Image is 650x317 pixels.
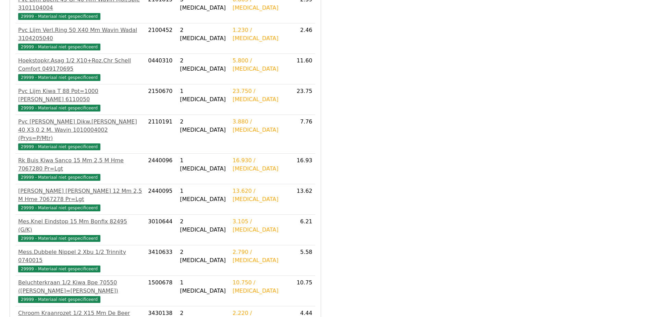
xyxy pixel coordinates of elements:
td: 0440310 [145,54,177,84]
td: 6.21 [287,215,315,245]
td: 2440096 [145,154,177,184]
div: 10.750 / [MEDICAL_DATA] [233,279,285,295]
div: 1 [MEDICAL_DATA] [180,279,227,295]
a: Hoekstopkr.Asag 1/2 X10+Roz.Chr Schell Comfort 04917069529999 - Materiaal niet gespecificeerd [18,57,143,81]
a: Rk Buis Kiwa Sanco 15 Mm 2,5 M Hme 7067280 Pr=Lgt29999 - Materiaal niet gespecificeerd [18,156,143,181]
div: Pvc Lijm Kiwa T 88 Pot=1000 [PERSON_NAME] 6110050 [18,87,143,104]
td: 11.60 [287,54,315,84]
div: 1 [MEDICAL_DATA] [180,87,227,104]
div: 1 [MEDICAL_DATA] [180,187,227,203]
span: 29999 - Materiaal niet gespecificeerd [18,44,100,50]
td: 2110191 [145,115,177,154]
a: Pvc [PERSON_NAME] Dikw.[PERSON_NAME] 40 X3,0 2 M. Wavin 1010004002 (Prys=P/Mtr)29999 - Materiaal ... [18,118,143,151]
td: 1500678 [145,276,177,306]
div: 2 [MEDICAL_DATA] [180,26,227,43]
td: 2.46 [287,23,315,54]
div: Pvc Lijm Verl.Ring 50 X40 Mm Wavin Wadal 3104205040 [18,26,143,43]
a: [PERSON_NAME] [PERSON_NAME] 12 Mm 2,5 M Hme 7067278 Pr=Lgt29999 - Materiaal niet gespecificeerd [18,187,143,212]
span: 29999 - Materiaal niet gespecificeerd [18,235,100,242]
a: Mes.Knel Eindstop 15 Mm Bonfix 82495 (G/K)29999 - Materiaal niet gespecificeerd [18,218,143,242]
span: 29999 - Materiaal niet gespecificeerd [18,143,100,150]
a: Pvc Lijm Verl.Ring 50 X40 Mm Wavin Wadal 310420504029999 - Materiaal niet gespecificeerd [18,26,143,51]
div: 3.880 / [MEDICAL_DATA] [233,118,285,134]
td: 2150670 [145,84,177,115]
td: 5.58 [287,245,315,276]
td: 7.76 [287,115,315,154]
td: 16.93 [287,154,315,184]
td: 13.62 [287,184,315,215]
a: Mess.Dubbele Nippel 2 Xbu 1/2 Trinnity 074001529999 - Materiaal niet gespecificeerd [18,248,143,273]
div: 2 [MEDICAL_DATA] [180,57,227,73]
span: 29999 - Materiaal niet gespecificeerd [18,13,100,20]
div: [PERSON_NAME] [PERSON_NAME] 12 Mm 2,5 M Hme 7067278 Pr=Lgt [18,187,143,203]
div: 5.800 / [MEDICAL_DATA] [233,57,285,73]
div: Mess.Dubbele Nippel 2 Xbu 1/2 Trinnity 0740015 [18,248,143,265]
td: 3410633 [145,245,177,276]
a: Beluchterkraan 1/2 Kiwa Bpe 70550 ([PERSON_NAME]=[PERSON_NAME])29999 - Materiaal niet gespecificeerd [18,279,143,303]
div: 16.930 / [MEDICAL_DATA] [233,156,285,173]
span: 29999 - Materiaal niet gespecificeerd [18,105,100,111]
div: 3.105 / [MEDICAL_DATA] [233,218,285,234]
div: 2 [MEDICAL_DATA] [180,118,227,134]
span: 29999 - Materiaal niet gespecificeerd [18,266,100,272]
div: Mes.Knel Eindstop 15 Mm Bonfix 82495 (G/K) [18,218,143,234]
span: 29999 - Materiaal niet gespecificeerd [18,74,100,81]
div: Rk Buis Kiwa Sanco 15 Mm 2,5 M Hme 7067280 Pr=Lgt [18,156,143,173]
div: 2.790 / [MEDICAL_DATA] [233,248,285,265]
a: Pvc Lijm Kiwa T 88 Pot=1000 [PERSON_NAME] 611005029999 - Materiaal niet gespecificeerd [18,87,143,112]
div: 13.620 / [MEDICAL_DATA] [233,187,285,203]
div: 2 [MEDICAL_DATA] [180,248,227,265]
span: 29999 - Materiaal niet gespecificeerd [18,296,100,303]
div: Pvc [PERSON_NAME] Dikw.[PERSON_NAME] 40 X3,0 2 M. Wavin 1010004002 (Prys=P/Mtr) [18,118,143,142]
div: Hoekstopkr.Asag 1/2 X10+Roz.Chr Schell Comfort 049170695 [18,57,143,73]
div: 2 [MEDICAL_DATA] [180,218,227,234]
div: 1 [MEDICAL_DATA] [180,156,227,173]
span: 29999 - Materiaal niet gespecificeerd [18,174,100,181]
td: 23.75 [287,84,315,115]
span: 29999 - Materiaal niet gespecificeerd [18,204,100,211]
div: Beluchterkraan 1/2 Kiwa Bpe 70550 ([PERSON_NAME]=[PERSON_NAME]) [18,279,143,295]
td: 2100452 [145,23,177,54]
td: 10.75 [287,276,315,306]
td: 3010644 [145,215,177,245]
div: 23.750 / [MEDICAL_DATA] [233,87,285,104]
div: 1.230 / [MEDICAL_DATA] [233,26,285,43]
td: 2440095 [145,184,177,215]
